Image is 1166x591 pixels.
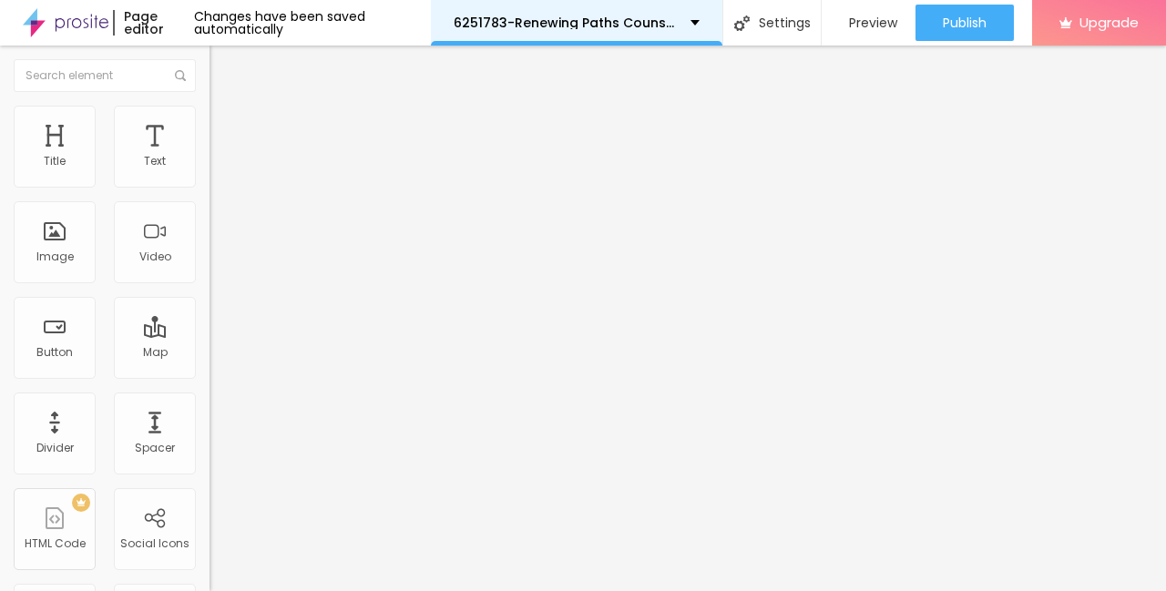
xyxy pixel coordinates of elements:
img: Icone [175,70,186,81]
div: Image [36,250,74,263]
iframe: Editor [210,46,1166,591]
span: Upgrade [1079,15,1139,30]
input: Search element [14,59,196,92]
button: Publish [915,5,1014,41]
img: Icone [734,15,750,31]
div: Changes have been saved automatically [194,10,431,36]
div: Divider [36,442,74,454]
div: Map [143,346,168,359]
div: Social Icons [120,537,189,550]
p: 6251783-Renewing Paths Counseling Services [454,16,677,29]
div: Text [144,155,166,168]
div: Page editor [113,10,193,36]
div: Button [36,346,73,359]
button: Preview [822,5,915,41]
span: Preview [849,15,897,30]
div: Title [44,155,66,168]
div: HTML Code [25,537,86,550]
div: Spacer [135,442,175,454]
span: Publish [943,15,987,30]
div: Video [139,250,171,263]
